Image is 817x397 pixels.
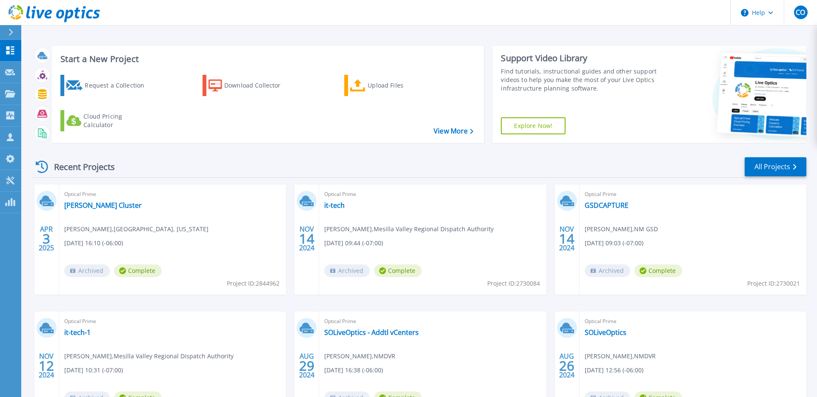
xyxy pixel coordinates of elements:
span: [PERSON_NAME] , [GEOGRAPHIC_DATA], [US_STATE] [64,224,209,234]
div: Cloud Pricing Calculator [83,112,151,129]
div: Recent Projects [33,156,126,177]
div: AUG 2024 [559,350,575,381]
div: AUG 2024 [299,350,315,381]
span: 3 [43,235,50,242]
div: APR 2025 [38,223,54,254]
span: Complete [114,264,162,277]
span: 29 [299,362,314,369]
span: 26 [559,362,574,369]
a: it-tech-1 [64,328,91,337]
a: Cloud Pricing Calculator [60,110,155,131]
span: Archived [585,264,630,277]
span: [DATE] 16:38 (-06:00) [324,366,383,375]
span: [DATE] 12:56 (-06:00) [585,366,643,375]
span: Archived [324,264,370,277]
span: [DATE] 09:44 (-07:00) [324,238,383,248]
span: Optical Prime [324,317,541,326]
span: 12 [39,362,54,369]
span: [PERSON_NAME] , NMDVR [585,352,656,361]
a: Download Collector [203,75,297,96]
span: Project ID: 2844962 [227,279,280,288]
div: Support Video Library [501,53,661,64]
span: Project ID: 2730084 [487,279,540,288]
a: All Projects [745,157,806,176]
a: SOLiveOptics - Addtl vCenters [324,328,419,337]
span: Archived [64,264,110,277]
div: NOV 2024 [38,350,54,381]
span: Optical Prime [585,317,801,326]
span: 14 [299,235,314,242]
span: [DATE] 10:31 (-07:00) [64,366,123,375]
span: CO [796,9,805,16]
div: Request a Collection [85,77,153,94]
div: Upload Files [368,77,436,94]
span: Project ID: 2730021 [747,279,800,288]
span: 14 [559,235,574,242]
a: Upload Files [344,75,439,96]
a: Request a Collection [60,75,155,96]
span: Optical Prime [64,317,281,326]
a: [PERSON_NAME] Cluster [64,201,142,210]
a: SOLiveOptics [585,328,626,337]
span: Optical Prime [324,190,541,199]
span: [PERSON_NAME] , Mesilla Valley Regional Dispatch Authority [64,352,234,361]
div: NOV 2024 [299,223,315,254]
span: Optical Prime [585,190,801,199]
span: [PERSON_NAME] , NMDVR [324,352,395,361]
a: it-tech [324,201,345,210]
span: [DATE] 16:10 (-06:00) [64,238,123,248]
a: View More [434,127,473,135]
span: [DATE] 09:03 (-07:00) [585,238,643,248]
span: [PERSON_NAME] , Mesilla Valley Regional Dispatch Authority [324,224,494,234]
span: [PERSON_NAME] , NM GSD [585,224,658,234]
a: GSDCAPTURE [585,201,628,210]
div: Find tutorials, instructional guides and other support videos to help you make the most of your L... [501,67,661,93]
span: Complete [374,264,422,277]
span: Complete [634,264,682,277]
div: Download Collector [224,77,292,94]
div: NOV 2024 [559,223,575,254]
h3: Start a New Project [60,54,473,64]
a: Explore Now! [501,117,566,134]
span: Optical Prime [64,190,281,199]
